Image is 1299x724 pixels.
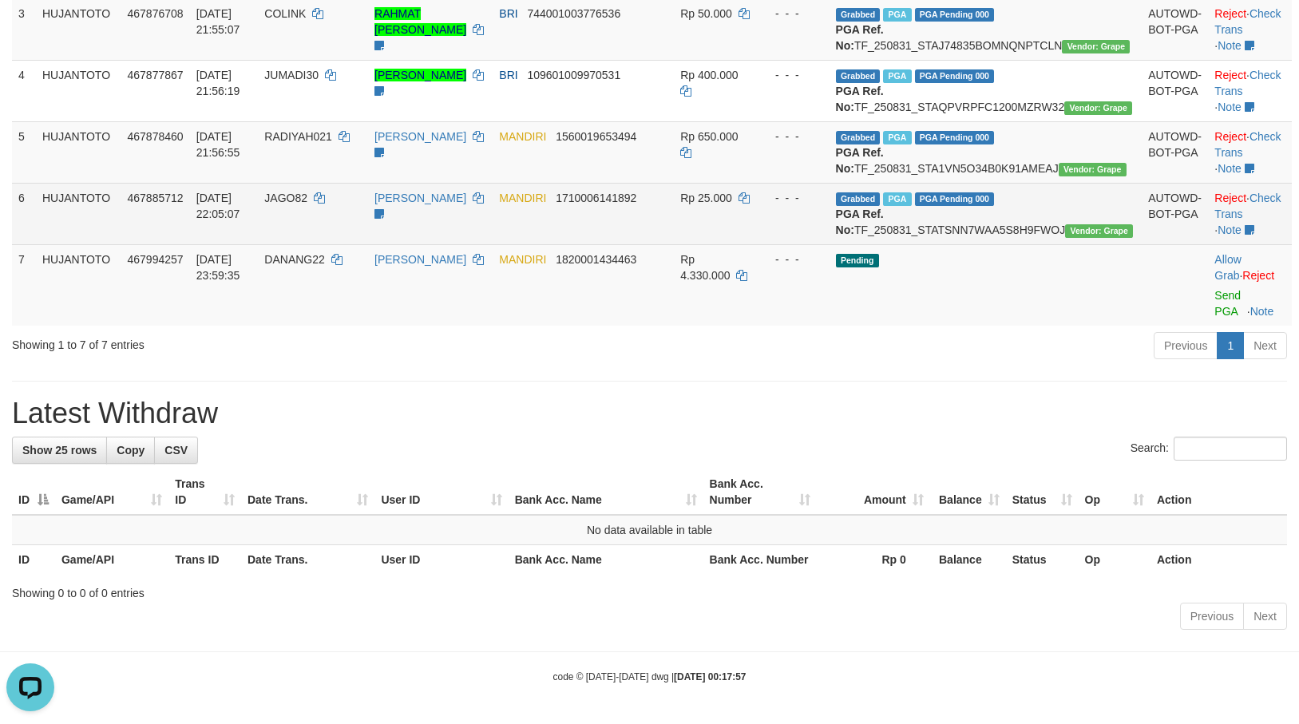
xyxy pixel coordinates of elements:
td: 5 [12,121,36,183]
small: code © [DATE]-[DATE] dwg | [553,671,747,682]
td: TF_250831_STAQPVRPFC1200MZRW32 [830,60,1143,121]
td: AUTOWD-BOT-PGA [1142,183,1208,244]
a: [PERSON_NAME] [374,130,466,143]
span: PGA Pending [915,8,995,22]
a: Reject [1242,269,1274,282]
span: Rp 4.330.000 [680,253,730,282]
span: Copy 1560019653494 to clipboard [556,130,636,143]
span: MANDIRI [499,192,546,204]
th: Balance [930,545,1006,575]
a: Check Trans [1214,69,1281,97]
span: 467877867 [127,69,183,81]
span: 467878460 [127,130,183,143]
span: Vendor URL: https://settle31.1velocity.biz [1059,163,1127,176]
td: TF_250831_STATSNN7WAA5S8H9FWOJ [830,183,1143,244]
th: ID: activate to sort column descending [12,469,55,515]
a: Reject [1214,130,1246,143]
b: PGA Ref. No: [836,146,884,175]
span: BRI [499,69,517,81]
a: [PERSON_NAME] [374,253,466,266]
th: Op [1079,545,1150,575]
th: Bank Acc. Name: activate to sort column ascending [509,469,703,515]
div: - - - [762,6,823,22]
span: JUMADI30 [264,69,319,81]
a: Previous [1180,603,1244,630]
td: HUJANTOTO [36,121,121,183]
th: Bank Acc. Number [703,545,817,575]
td: HUJANTOTO [36,183,121,244]
div: Showing 1 to 7 of 7 entries [12,330,529,353]
div: - - - [762,129,823,144]
th: Bank Acc. Number: activate to sort column ascending [703,469,817,515]
td: HUJANTOTO [36,244,121,326]
strong: [DATE] 00:17:57 [674,671,746,682]
span: Marked by aeorizki [883,69,911,83]
span: PGA Pending [915,69,995,83]
div: Showing 0 to 0 of 0 entries [12,579,1287,601]
span: 467994257 [127,253,183,266]
span: Rp 650.000 [680,130,738,143]
span: MANDIRI [499,130,546,143]
span: [DATE] 21:55:07 [196,7,240,36]
span: [DATE] 22:05:07 [196,192,240,220]
th: Bank Acc. Name [509,545,703,575]
span: Copy 1820001434463 to clipboard [556,253,636,266]
a: Send PGA [1214,289,1241,318]
a: Previous [1154,332,1218,359]
th: Trans ID: activate to sort column ascending [168,469,241,515]
td: TF_250831_STA1VN5O34B0K91AMEAJ [830,121,1143,183]
a: Reject [1214,192,1246,204]
td: · · [1208,183,1292,244]
span: JAGO82 [264,192,307,204]
input: Search: [1174,437,1287,461]
th: Game/API [55,545,168,575]
td: 7 [12,244,36,326]
a: Check Trans [1214,192,1281,220]
span: Marked by aeorizki [883,192,911,206]
span: 467876708 [127,7,183,20]
a: Check Trans [1214,130,1281,159]
span: Vendor URL: https://settle31.1velocity.biz [1062,40,1130,53]
a: [PERSON_NAME] [374,69,466,81]
span: Copy [117,444,145,457]
a: Next [1243,603,1287,630]
th: Balance: activate to sort column ascending [930,469,1006,515]
td: · [1208,244,1292,326]
span: Pending [836,254,879,267]
span: CSV [164,444,188,457]
td: HUJANTOTO [36,60,121,121]
th: ID [12,545,55,575]
span: DANANG22 [264,253,324,266]
th: Status: activate to sort column ascending [1006,469,1079,515]
label: Search: [1131,437,1287,461]
span: Copy 744001003776536 to clipboard [527,7,620,20]
span: Show 25 rows [22,444,97,457]
a: RAHMAT [PERSON_NAME] [374,7,466,36]
span: PGA Pending [915,131,995,144]
td: 6 [12,183,36,244]
th: Game/API: activate to sort column ascending [55,469,168,515]
b: PGA Ref. No: [836,85,884,113]
b: PGA Ref. No: [836,208,884,236]
span: Marked by aeorizki [883,131,911,144]
th: Action [1150,469,1287,515]
div: - - - [762,67,823,83]
a: Note [1218,39,1242,52]
span: MANDIRI [499,253,546,266]
span: Grabbed [836,131,881,144]
a: [PERSON_NAME] [374,192,466,204]
td: AUTOWD-BOT-PGA [1142,60,1208,121]
span: Rp 50.000 [680,7,732,20]
span: Copy 109601009970531 to clipboard [527,69,620,81]
th: Trans ID [168,545,241,575]
a: Reject [1214,69,1246,81]
th: Action [1150,545,1287,575]
span: Rp 400.000 [680,69,738,81]
span: 467885712 [127,192,183,204]
span: PGA Pending [915,192,995,206]
span: BRI [499,7,517,20]
span: COLINK [264,7,306,20]
th: Date Trans. [241,545,374,575]
a: Allow Grab [1214,253,1241,282]
span: Marked by aeorizki [883,8,911,22]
